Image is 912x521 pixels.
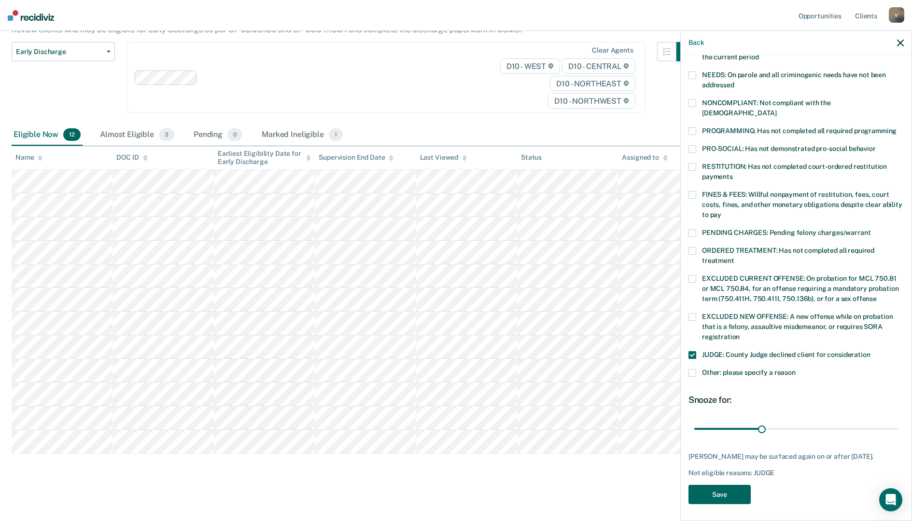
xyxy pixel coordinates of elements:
div: Supervision End Date [319,153,393,162]
span: Other: please specify a reason [702,369,796,376]
div: Eligible Now [12,124,83,146]
button: Save [688,485,751,505]
span: D10 - WEST [500,58,560,74]
div: [PERSON_NAME] may be surfaced again on or after [DATE]. [688,452,904,461]
span: 1 [329,128,343,141]
span: RESTITUTION: Has not completed court-ordered restitution payments [702,163,887,180]
div: Name [15,153,42,162]
button: Back [688,39,704,47]
span: JUDGE: County Judge declined client for consideration [702,351,870,358]
span: 0 [227,128,242,141]
img: Recidiviz [8,10,54,21]
span: PENDING CHARGES: Pending felony charges/warrant [702,229,870,236]
span: 3 [159,128,174,141]
span: PROGRAMMING: Has not completed all required programming [702,127,897,135]
div: Marked Ineligible [260,124,345,146]
span: D10 - NORTHWEST [548,93,635,109]
span: Early Discharge [16,48,103,56]
span: FINES & FEES: Willful nonpayment of restitution, fees, court costs, fines, and other monetary obl... [702,191,902,219]
span: EXCLUDED NEW OFFENSE: A new offense while on probation that is a felony, assaultive misdemeanor, ... [702,313,893,341]
div: Assigned to [622,153,667,162]
div: Open Intercom Messenger [879,488,902,511]
div: V [889,7,904,23]
div: Almost Eligible [98,124,176,146]
div: Clear agents [592,46,633,55]
span: D10 - NORTHEAST [550,76,635,91]
span: PRO-SOCIAL: Has not demonstrated pro-social behavior [702,145,876,152]
span: NEEDS: On parole and all criminogenic needs have not been addressed [702,71,886,89]
span: NONCOMPLIANT: Not compliant with the [DEMOGRAPHIC_DATA] [702,99,831,117]
span: ORDERED TREATMENT: Has not completed all required treatment [702,247,874,264]
div: Not eligible reasons: JUDGE [688,469,904,477]
div: Status [521,153,542,162]
span: D10 - CENTRAL [562,58,635,74]
div: Snooze for: [688,395,904,405]
div: DOC ID [116,153,147,162]
span: EXCLUDED CURRENT OFFENSE: On probation for MCL 750.81 or MCL 750.84, for an offense requiring a m... [702,274,898,302]
div: Last Viewed [420,153,467,162]
span: FELONY/STATE PROBATION: On parole and also on other state or federal probation supervision for an... [702,33,903,61]
span: 12 [63,128,81,141]
div: Earliest Eligibility Date for Early Discharge [218,150,311,166]
div: Pending [192,124,244,146]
